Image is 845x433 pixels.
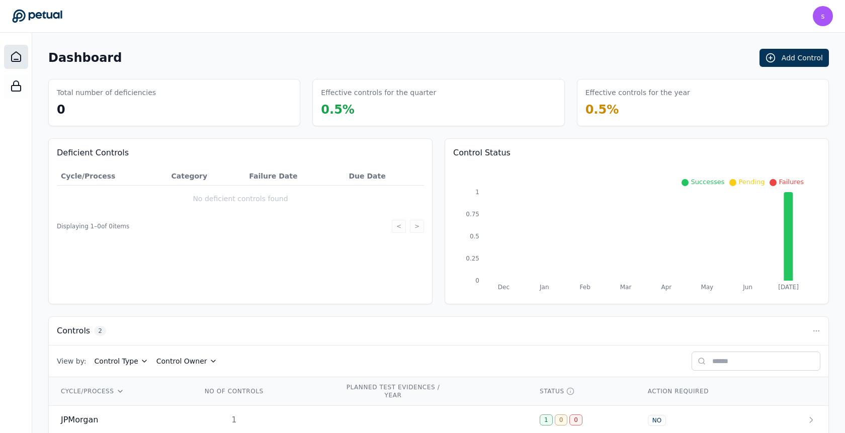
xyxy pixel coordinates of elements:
tspan: 0 [475,277,479,284]
button: Add Control [759,49,829,67]
span: 0.5 % [585,103,619,117]
tspan: Jun [742,284,752,291]
tspan: Mar [620,284,632,291]
span: 0.5 % [321,103,355,117]
th: Category [167,167,245,186]
h3: Effective controls for the year [585,88,690,98]
span: Displaying 1– 0 of 0 items [57,222,129,230]
span: 2 [94,326,106,336]
th: Due Date [345,167,424,186]
span: Successes [691,178,724,186]
h3: Total number of deficiencies [57,88,156,98]
tspan: [DATE] [778,284,799,291]
h3: Effective controls for the quarter [321,88,436,98]
span: Failures [779,178,804,186]
span: s [821,11,824,21]
a: SOC [4,74,28,98]
tspan: 1 [475,189,479,196]
button: < [392,220,406,233]
tspan: 0.75 [466,211,479,218]
a: Go to Dashboard [12,9,62,23]
div: NO [648,415,666,426]
button: > [410,220,424,233]
span: JPMorgan [61,414,98,426]
button: Control Type [95,356,148,366]
tspan: 0.25 [466,255,479,262]
tspan: Dec [498,284,510,291]
th: Failure Date [245,167,345,186]
h3: Control Status [453,147,820,159]
tspan: Feb [580,284,590,291]
div: 1 [540,414,553,425]
div: CYCLE/PROCESS [61,387,178,395]
tspan: Jan [539,284,549,291]
h1: Dashboard [48,50,122,66]
span: Pending [738,178,765,186]
span: View by: [57,356,87,366]
button: Control Owner [156,356,217,366]
h3: Deficient Controls [57,147,424,159]
tspan: 0.5 [470,233,479,240]
div: NO OF CONTROLS [202,387,266,395]
div: 0 [569,414,582,425]
th: ACTION REQUIRED [636,377,773,406]
tspan: Apr [661,284,672,291]
div: 1 [202,414,266,426]
th: Cycle/Process [57,167,167,186]
span: 0 [57,103,65,117]
div: 0 [555,414,568,425]
h3: Controls [57,325,90,337]
a: Dashboard [4,45,28,69]
div: PLANNED TEST EVIDENCES / YEAR [345,383,441,399]
td: No deficient controls found [57,186,424,212]
div: STATUS [540,387,624,395]
tspan: May [701,284,713,291]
